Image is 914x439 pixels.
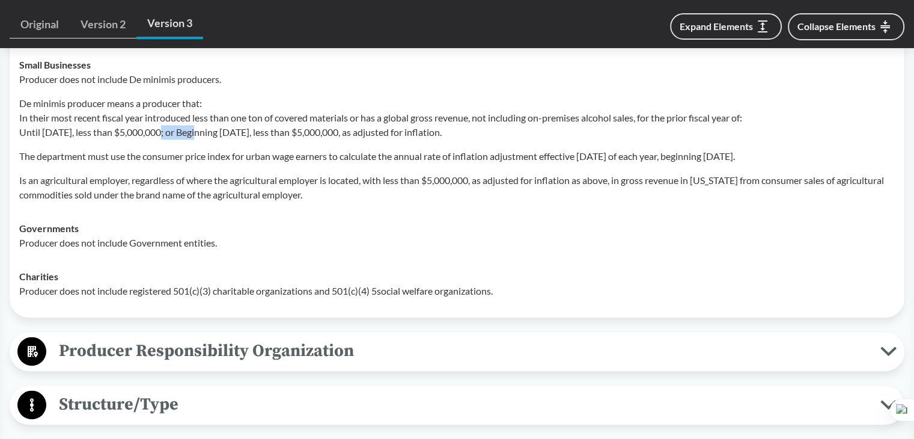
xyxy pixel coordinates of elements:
p: The department must use the consumer price index for urban wage earners to calculate the annual r... [19,149,895,164]
button: Producer Responsibility Organization [14,336,900,367]
button: Structure/Type [14,390,900,420]
a: Version 3 [136,10,203,39]
button: Collapse Elements [788,13,904,40]
p: Producer does not include Government entities. [19,236,895,250]
p: De minimis producer means a producer that: In their most recent fiscal year introduced less than ... [19,96,895,140]
strong: Small Businesses [19,59,91,70]
button: Expand Elements [670,13,782,40]
strong: Charities [19,271,58,282]
p: Producer does not include De minimis producers. [19,72,895,87]
strong: Governments [19,223,79,234]
span: Producer Responsibility Organization [46,337,880,364]
a: Original [10,11,70,38]
p: Producer does not include registered 501(c)(3) charitable organizations and 501(c)(4) 5social wel... [19,284,895,298]
span: Structure/Type [46,391,880,418]
a: Version 2 [70,11,136,38]
p: Is an agricultural employer, regardless of where the agricultural employer is located, with less ... [19,173,895,202]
